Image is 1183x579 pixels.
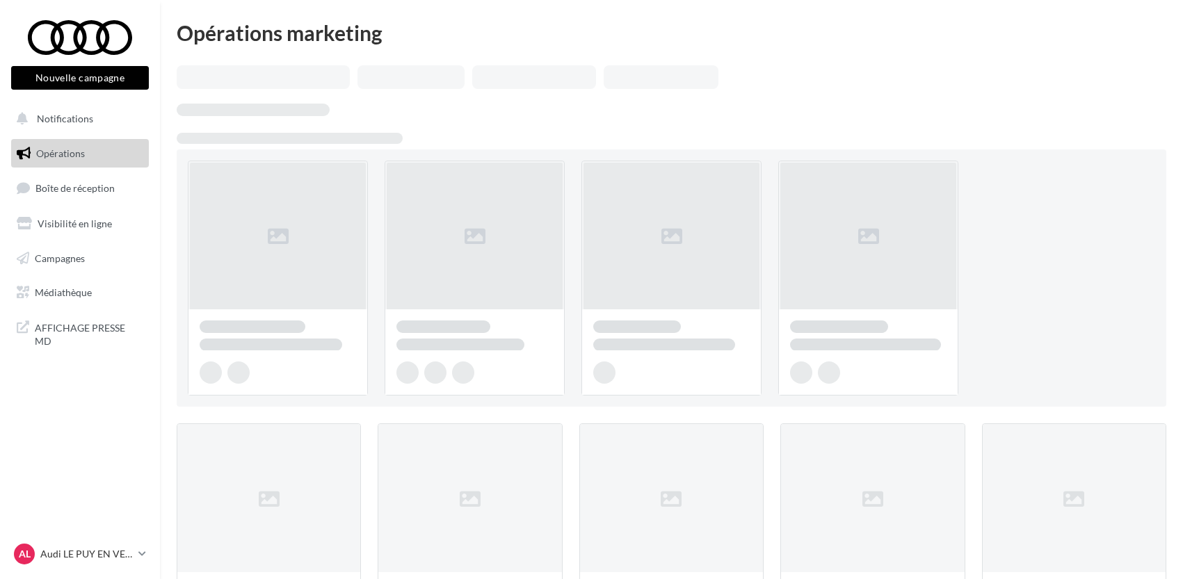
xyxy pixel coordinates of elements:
span: Médiathèque [35,286,92,298]
span: AL [19,547,31,561]
span: Visibilité en ligne [38,218,112,229]
span: AFFICHAGE PRESSE MD [35,318,143,348]
span: Campagnes [35,252,85,263]
a: AFFICHAGE PRESSE MD [8,313,152,354]
span: Boîte de réception [35,182,115,194]
a: Médiathèque [8,278,152,307]
a: Boîte de réception [8,173,152,203]
p: Audi LE PUY EN VELAY [40,547,133,561]
a: Campagnes [8,244,152,273]
span: Notifications [37,113,93,124]
span: Opérations [36,147,85,159]
div: Opérations marketing [177,22,1166,43]
a: AL Audi LE PUY EN VELAY [11,541,149,567]
a: Visibilité en ligne [8,209,152,238]
button: Notifications [8,104,146,133]
button: Nouvelle campagne [11,66,149,90]
a: Opérations [8,139,152,168]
